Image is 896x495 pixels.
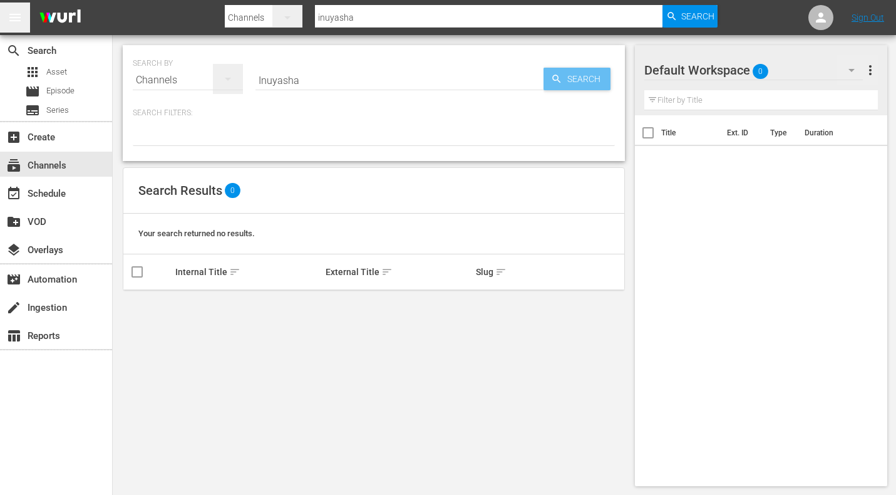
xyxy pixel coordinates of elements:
span: Schedule [6,186,21,201]
span: Automation [6,272,21,287]
span: Create [6,130,21,145]
button: Search [543,68,610,90]
span: Episode [46,85,75,97]
span: Reports [6,328,21,343]
span: Overlays [6,242,21,258]
div: Default Workspace [644,53,867,88]
span: menu [8,10,23,25]
span: Series [46,104,69,117]
span: more_vert [863,63,878,78]
span: Your search returned no results. [138,229,255,238]
span: Search [681,5,714,28]
span: VOD [6,214,21,229]
a: Sign Out [852,13,884,23]
span: Channels [6,158,21,173]
span: Search [562,68,610,90]
div: Slug [476,264,622,279]
span: Series [25,103,40,118]
span: Episode [25,84,40,99]
th: Title [661,115,719,150]
div: Internal Title [175,264,322,279]
button: Search [662,5,718,28]
img: ans4CAIJ8jUAAAAAAAAAAAAAAAAAAAAAAAAgQb4GAAAAAAAAAAAAAAAAAAAAAAAAJMjXAAAAAAAAAAAAAAAAAAAAAAAAgAT5G... [30,3,90,33]
div: Channels [133,63,243,98]
button: more_vert [863,55,878,85]
span: Search [6,43,21,58]
span: sort [381,266,393,278]
span: sort [495,266,507,278]
th: Type [763,115,797,150]
span: 0 [753,58,768,85]
th: Duration [797,115,872,150]
div: External Title [326,264,472,279]
span: Search Results [138,183,222,198]
span: Asset [46,66,67,78]
span: Ingestion [6,300,21,315]
p: Search Filters: [133,108,615,118]
span: sort [229,266,240,278]
span: 0 [225,183,240,198]
span: Asset [25,65,40,80]
th: Ext. ID [719,115,763,150]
